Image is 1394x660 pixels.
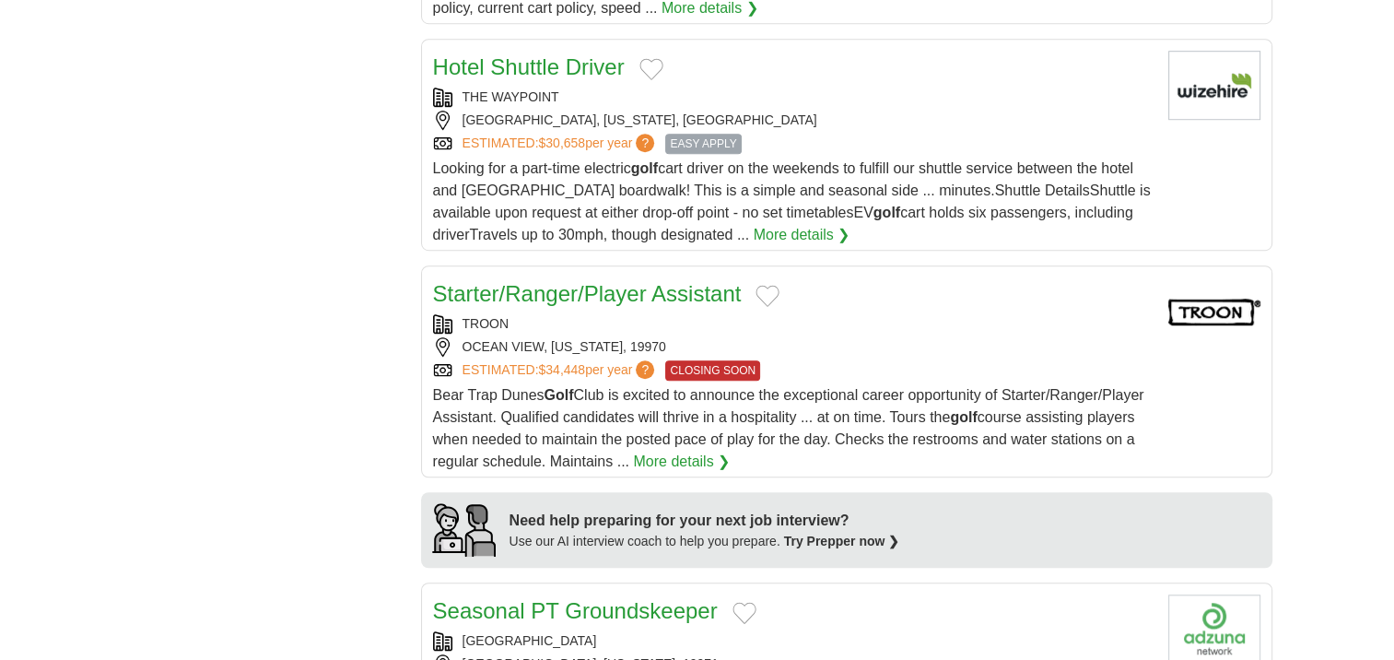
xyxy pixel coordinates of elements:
a: Try Prepper now ❯ [784,534,900,548]
strong: golf [950,409,977,425]
button: Add to favorite jobs [639,58,663,80]
span: Bear Trap Dunes Club is excited to announce the exceptional career opportunity of Starter/Ranger/... [433,387,1144,469]
span: ? [636,360,654,379]
a: ESTIMATED:$30,658per year? [463,134,659,154]
a: Starter/Ranger/Player Assistant [433,281,742,306]
a: More details ❯ [754,224,850,246]
button: Add to favorite jobs [756,285,779,307]
span: EASY APPLY [665,134,741,154]
span: Looking for a part-time electric cart driver on the weekends to fulfill our shuttle service betwe... [433,160,1151,242]
button: Add to favorite jobs [732,602,756,624]
a: More details ❯ [633,451,730,473]
div: [GEOGRAPHIC_DATA] [433,631,1154,651]
strong: golf [631,160,658,176]
a: TROON [463,316,510,331]
span: CLOSING SOON [665,360,760,381]
div: [GEOGRAPHIC_DATA], [US_STATE], [GEOGRAPHIC_DATA] [433,111,1154,130]
strong: golf [873,205,900,220]
a: Hotel Shuttle Driver [433,54,625,79]
img: Company logo [1168,51,1260,120]
img: Troon Golf logo [1168,277,1260,347]
a: Seasonal PT Groundskeeper [433,598,718,623]
span: ? [636,134,654,152]
div: THE WAYPOINT [433,88,1154,107]
div: OCEAN VIEW, [US_STATE], 19970 [433,337,1154,357]
span: $34,448 [538,362,585,377]
strong: Golf [544,387,573,403]
a: ESTIMATED:$34,448per year? [463,360,659,381]
span: $30,658 [538,136,585,150]
div: Use our AI interview coach to help you prepare. [510,532,900,551]
div: Need help preparing for your next job interview? [510,510,900,532]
